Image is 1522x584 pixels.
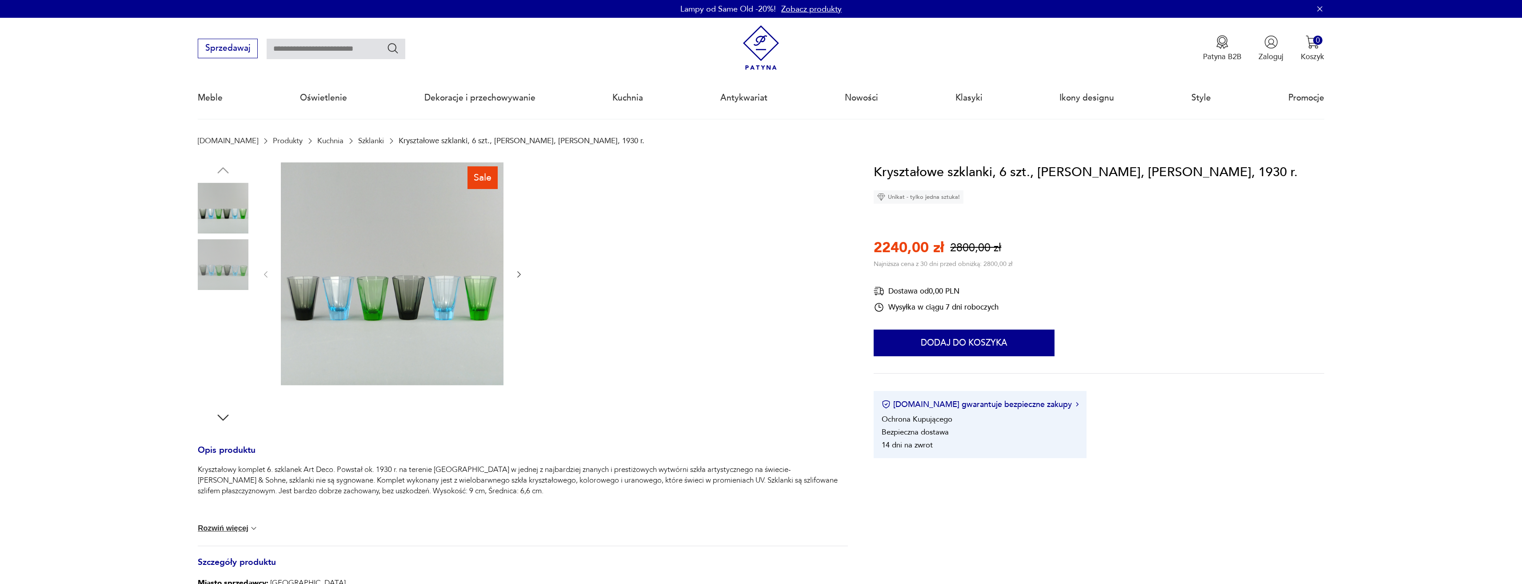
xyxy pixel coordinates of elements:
div: Dostawa od 0,00 PLN [874,286,999,297]
p: Koszyk [1301,52,1324,62]
img: Zdjęcie produktu Kryształowe szklanki, 6 szt., Moser, Art Deco, 1930 r. [198,296,248,347]
button: Sprzedawaj [198,39,258,58]
p: Najniższa cena z 30 dni przed obniżką: 2800,00 zł [874,260,1012,268]
p: Kryształowy komplet 6. szklanek Art Deco. Powstał ok. 1930 r. na terenie [GEOGRAPHIC_DATA] w jedn... [198,464,848,496]
div: Unikat - tylko jedna sztuka! [874,190,963,204]
button: Dodaj do koszyka [874,330,1055,356]
a: Promocje [1288,77,1324,118]
div: Sale [467,166,498,189]
p: 2800,00 zł [950,240,1001,256]
a: Ikona medaluPatyna B2B [1203,35,1242,62]
img: Ikona medalu [1215,35,1229,49]
div: 0 [1313,36,1322,45]
p: 2240,00 zł [874,238,944,258]
p: Zaloguj [1258,52,1283,62]
h3: Opis produktu [198,447,848,465]
li: 14 dni na zwrot [882,440,933,450]
a: Meble [198,77,223,118]
button: 0Koszyk [1301,35,1324,62]
a: Dekoracje i przechowywanie [424,77,535,118]
img: Ikona certyfikatu [882,400,891,409]
a: Zobacz produkty [781,4,842,15]
button: Patyna B2B [1203,35,1242,62]
li: Ochrona Kupującego [882,414,952,424]
h1: Kryształowe szklanki, 6 szt., [PERSON_NAME], [PERSON_NAME], 1930 r. [874,162,1298,183]
li: Bezpieczna dostawa [882,427,949,437]
a: Ikony designu [1059,77,1114,118]
a: Sprzedawaj [198,45,258,52]
a: Antykwariat [720,77,767,118]
a: Szklanki [358,137,384,145]
img: Patyna - sklep z meblami i dekoracjami vintage [739,25,783,70]
button: Szukaj [387,42,399,55]
p: Kryształowe szklanki, 6 szt., [PERSON_NAME], [PERSON_NAME], 1930 r. [399,137,644,145]
img: Ikona strzałki w prawo [1076,402,1079,407]
div: Wysyłka w ciągu 7 dni roboczych [874,302,999,313]
button: Rozwiń więcej [198,524,258,533]
p: Lampy od Same Old -20%! [680,4,776,15]
img: Zdjęcie produktu Kryształowe szklanki, 6 szt., Moser, Art Deco, 1930 r. [281,162,503,385]
img: Ikona dostawy [874,286,884,297]
a: Kuchnia [317,137,344,145]
button: [DOMAIN_NAME] gwarantuje bezpieczne zakupy [882,399,1079,410]
img: Zdjęcie produktu Kryształowe szklanki, 6 szt., Moser, Art Deco, 1930 r. [198,183,248,234]
a: Klasyki [955,77,983,118]
a: Kuchnia [612,77,643,118]
img: Ikona diamentu [877,193,885,201]
h3: Szczegóły produktu [198,559,848,577]
p: Patyna B2B [1203,52,1242,62]
a: [DOMAIN_NAME] [198,137,258,145]
a: Oświetlenie [300,77,347,118]
a: Produkty [273,137,303,145]
img: Zdjęcie produktu Kryształowe szklanki, 6 szt., Moser, Art Deco, 1930 r. [198,353,248,403]
img: Ikona koszyka [1306,35,1319,49]
button: Zaloguj [1258,35,1283,62]
img: Zdjęcie produktu Kryształowe szklanki, 6 szt., Moser, Art Deco, 1930 r. [198,239,248,290]
a: Nowości [845,77,878,118]
a: Style [1191,77,1211,118]
img: chevron down [249,524,258,533]
img: Ikonka użytkownika [1264,35,1278,49]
